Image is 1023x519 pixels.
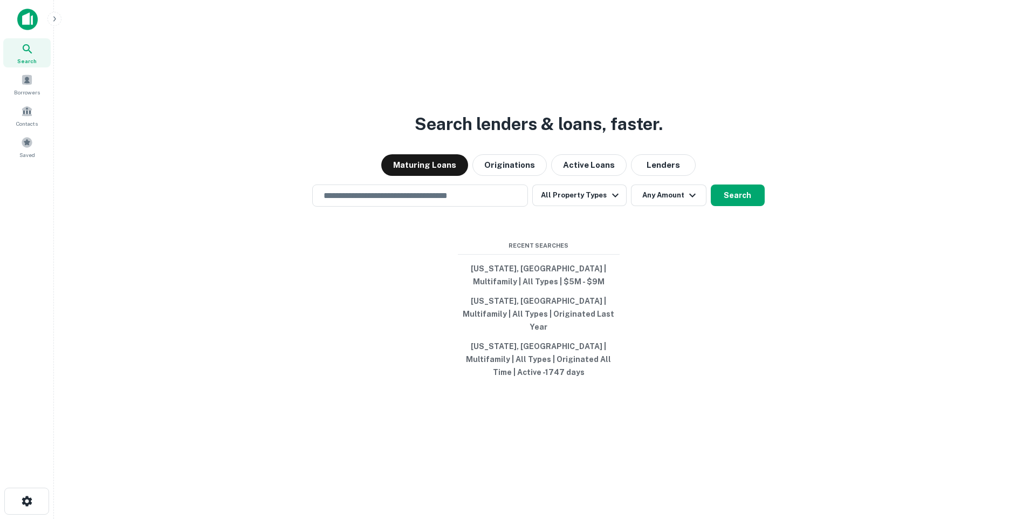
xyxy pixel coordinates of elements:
[17,57,37,65] span: Search
[458,241,620,250] span: Recent Searches
[458,291,620,337] button: [US_STATE], [GEOGRAPHIC_DATA] | Multifamily | All Types | Originated Last Year
[551,154,627,176] button: Active Loans
[458,337,620,382] button: [US_STATE], [GEOGRAPHIC_DATA] | Multifamily | All Types | Originated All Time | Active -1747 days
[3,38,51,67] a: Search
[711,185,765,206] button: Search
[631,185,706,206] button: Any Amount
[631,154,696,176] button: Lenders
[532,185,626,206] button: All Property Types
[3,70,51,99] a: Borrowers
[3,101,51,130] a: Contacts
[381,154,468,176] button: Maturing Loans
[458,259,620,291] button: [US_STATE], [GEOGRAPHIC_DATA] | Multifamily | All Types | $5M - $9M
[19,151,35,159] span: Saved
[415,111,663,137] h3: Search lenders & loans, faster.
[472,154,547,176] button: Originations
[16,119,38,128] span: Contacts
[17,9,38,30] img: capitalize-icon.png
[14,88,40,97] span: Borrowers
[969,433,1023,484] iframe: Chat Widget
[3,132,51,161] a: Saved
